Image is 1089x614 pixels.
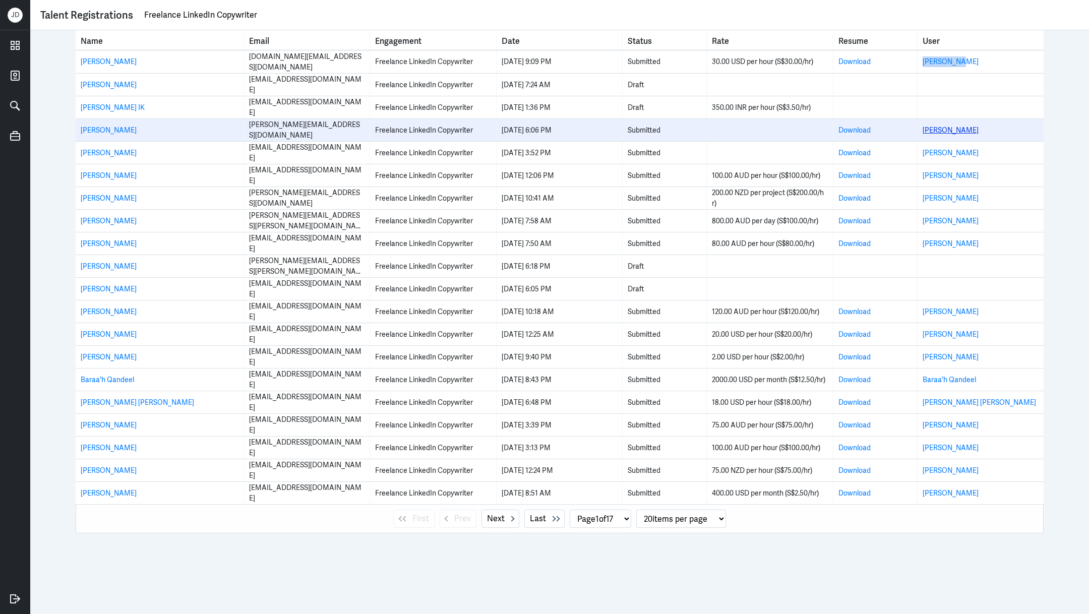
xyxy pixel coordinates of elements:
th: Resume [833,30,918,50]
div: [DATE] 6:48 PM [502,397,617,408]
a: [PERSON_NAME] [923,148,979,157]
a: Download [838,126,871,135]
a: Download [838,330,871,339]
a: [PERSON_NAME] [81,194,137,203]
td: Status [623,300,707,323]
div: Freelance LinkedIn Copywriter [375,397,491,408]
td: Name [76,164,244,187]
td: Email [244,255,370,277]
td: User [918,96,1044,118]
a: [PERSON_NAME] [923,307,979,316]
div: Freelance LinkedIn Copywriter [375,238,491,249]
div: Submitted [628,329,701,340]
div: Submitted [628,397,701,408]
div: 2000.00 USD per month (S$12.50/hr) [712,375,827,385]
a: Download [838,375,871,384]
div: Freelance LinkedIn Copywriter [375,375,491,385]
a: [PERSON_NAME] [923,488,979,498]
div: 80.00 AUD per hour (S$80.00/hr) [712,238,827,249]
td: User [918,187,1044,209]
div: 20.00 USD per hour (S$20.00/hr) [712,329,827,340]
td: Email [244,187,370,209]
a: [PERSON_NAME] [81,488,137,498]
div: 75.00 AUD per hour (S$75.00/hr) [712,420,827,431]
td: Engagement [370,323,496,345]
div: [DATE] 3:52 PM [502,148,617,158]
button: Next [481,510,519,528]
div: Freelance LinkedIn Copywriter [375,125,491,136]
th: Toggle SortBy [707,30,833,50]
td: Name [76,414,244,436]
td: Engagement [370,50,496,73]
td: Date [497,323,623,345]
a: [PERSON_NAME] [923,194,979,203]
div: 200.00 NZD per project (S$200.00/hr) [712,188,827,209]
td: Date [497,278,623,300]
th: User [918,30,1044,50]
td: Name [76,232,244,255]
td: Email [244,391,370,413]
td: Engagement [370,142,496,164]
td: Resume [833,346,918,368]
td: Status [623,142,707,164]
div: [PERSON_NAME][EMAIL_ADDRESS][DOMAIN_NAME] [249,188,365,209]
td: Email [244,414,370,436]
td: Rate [707,369,833,391]
td: User [918,119,1044,141]
td: User [918,164,1044,187]
td: Rate [707,278,833,300]
td: User [918,369,1044,391]
td: Date [497,391,623,413]
td: Rate [707,164,833,187]
td: Date [497,346,623,368]
td: Resume [833,187,918,209]
a: [PERSON_NAME] [81,239,137,248]
th: Toggle SortBy [623,30,707,50]
td: Engagement [370,187,496,209]
td: Resume [833,414,918,436]
td: Name [76,437,244,459]
td: Engagement [370,278,496,300]
a: [PERSON_NAME] [81,443,137,452]
div: Draft [628,80,701,90]
span: Prev [454,513,471,525]
div: [EMAIL_ADDRESS][DOMAIN_NAME] [249,97,365,118]
a: Download [838,307,871,316]
th: Toggle SortBy [76,30,244,50]
td: Resume [833,255,918,277]
td: Name [76,119,244,141]
div: Freelance LinkedIn Copywriter [375,170,491,181]
a: [PERSON_NAME] [81,466,137,475]
td: Rate [707,255,833,277]
td: User [918,278,1044,300]
div: [EMAIL_ADDRESS][DOMAIN_NAME] [249,369,365,390]
td: Status [623,323,707,345]
td: Name [76,74,244,96]
a: [PERSON_NAME] [PERSON_NAME] [81,398,194,407]
div: Submitted [628,306,701,317]
td: Status [623,210,707,232]
td: Rate [707,50,833,73]
td: Name [76,142,244,164]
a: Download [838,57,871,66]
div: [DATE] 7:50 AM [502,238,617,249]
div: Submitted [628,148,701,158]
td: User [918,255,1044,277]
a: [PERSON_NAME] [81,126,137,135]
td: Date [497,119,623,141]
td: Resume [833,437,918,459]
td: Status [623,255,707,277]
div: Submitted [628,216,701,226]
td: Rate [707,232,833,255]
td: User [918,391,1044,413]
td: Email [244,459,370,481]
div: [PERSON_NAME][EMAIL_ADDRESS][DOMAIN_NAME] [249,119,365,141]
div: Freelance LinkedIn Copywriter [375,216,491,226]
div: [DATE] 9:40 PM [502,352,617,362]
div: [EMAIL_ADDRESS][DOMAIN_NAME] [249,165,365,186]
a: [PERSON_NAME] [923,126,979,135]
div: Draft [628,102,701,113]
div: [PERSON_NAME][EMAIL_ADDRESS][PERSON_NAME][DOMAIN_NAME] [249,210,365,231]
div: Freelance LinkedIn Copywriter [375,261,491,272]
td: Email [244,346,370,368]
